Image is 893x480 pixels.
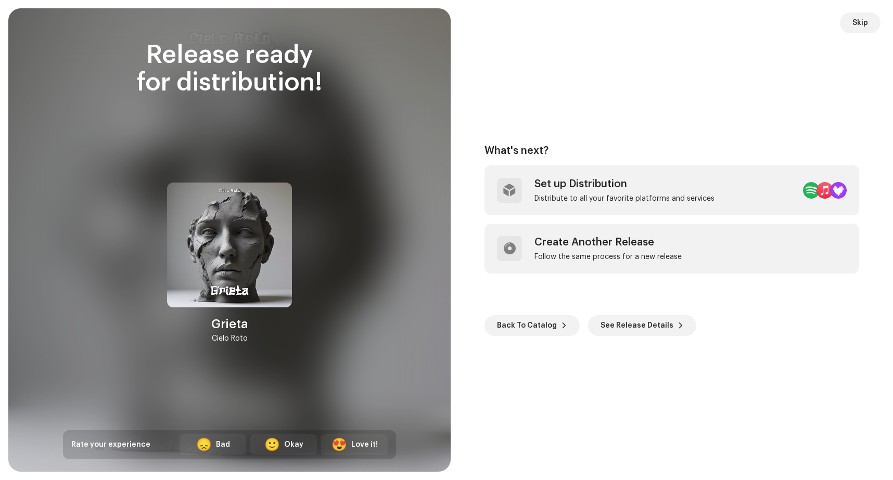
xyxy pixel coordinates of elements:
[211,316,248,332] div: Grieta
[534,253,682,261] div: Follow the same process for a new release
[212,332,248,345] div: Cielo Roto
[484,165,859,215] re-a-post-create-item: Set up Distribution
[484,145,859,157] div: What's next?
[331,438,347,451] div: 😍
[534,236,682,249] div: Create Another Release
[534,194,715,203] div: Distribute to all your favorite platforms and services
[167,183,292,307] img: 2802e989-6a87-4234-b541-07d8952a8365
[588,315,696,336] button: See Release Details
[852,12,868,33] span: Skip
[216,439,230,450] div: Bad
[351,439,378,450] div: Love it!
[71,441,150,448] span: Rate your experience
[284,439,303,450] div: Okay
[264,438,280,451] div: 🙂
[534,178,715,190] div: Set up Distribution
[497,315,557,336] span: Back To Catalog
[63,42,396,97] div: Release ready for distribution!
[484,224,859,274] re-a-post-create-item: Create Another Release
[840,12,881,33] button: Skip
[601,315,673,336] span: See Release Details
[196,438,212,451] div: 😞
[484,315,580,336] button: Back To Catalog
